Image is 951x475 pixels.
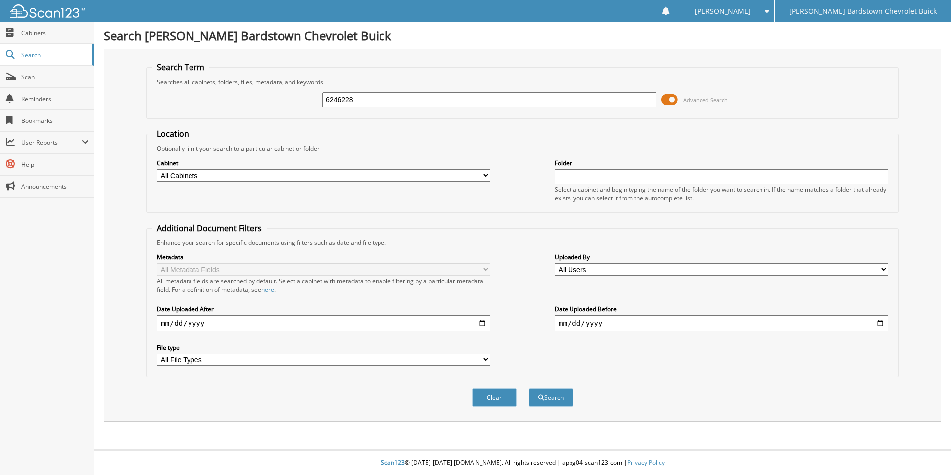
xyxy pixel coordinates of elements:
[381,458,405,467] span: Scan123
[555,315,888,331] input: end
[683,96,728,104] span: Advanced Search
[157,305,490,313] label: Date Uploaded After
[104,27,941,44] h1: Search [PERSON_NAME] Bardstown Chevrolet Buick
[157,315,490,331] input: start
[152,128,194,139] legend: Location
[21,95,89,103] span: Reminders
[152,78,893,86] div: Searches all cabinets, folders, files, metadata, and keywords
[157,343,490,352] label: File type
[21,29,89,37] span: Cabinets
[157,253,490,261] label: Metadata
[695,8,751,14] span: [PERSON_NAME]
[529,388,573,407] button: Search
[152,238,893,247] div: Enhance your search for specific documents using filters such as date and file type.
[789,8,937,14] span: [PERSON_NAME] Bardstown Chevrolet Buick
[21,73,89,81] span: Scan
[21,138,82,147] span: User Reports
[472,388,517,407] button: Clear
[901,427,951,475] iframe: Chat Widget
[627,458,665,467] a: Privacy Policy
[555,253,888,261] label: Uploaded By
[157,159,490,167] label: Cabinet
[152,223,267,234] legend: Additional Document Filters
[21,182,89,191] span: Announcements
[21,51,87,59] span: Search
[21,117,89,125] span: Bookmarks
[555,159,888,167] label: Folder
[157,277,490,294] div: All metadata fields are searched by default. Select a cabinet with metadata to enable filtering b...
[152,62,209,73] legend: Search Term
[10,4,85,18] img: scan123-logo-white.svg
[555,305,888,313] label: Date Uploaded Before
[94,451,951,475] div: © [DATE]-[DATE] [DOMAIN_NAME]. All rights reserved | appg04-scan123-com |
[152,144,893,153] div: Optionally limit your search to a particular cabinet or folder
[21,160,89,169] span: Help
[555,185,888,202] div: Select a cabinet and begin typing the name of the folder you want to search in. If the name match...
[261,285,274,294] a: here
